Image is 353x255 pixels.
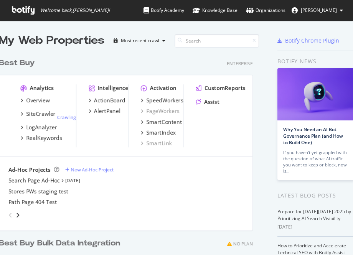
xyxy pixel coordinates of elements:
[57,114,76,120] a: Crawling
[175,34,259,48] input: Search
[8,198,57,206] a: Path Page 404 Test
[89,107,120,115] a: AlertPanel
[57,107,76,120] div: -
[89,97,125,104] a: ActionBoard
[30,84,54,92] div: Analytics
[21,97,50,104] a: Overview
[246,7,285,14] div: Organizations
[144,7,184,14] div: Botify Academy
[111,35,168,47] button: Most recent crawl
[21,107,76,120] a: SiteCrawler- Crawling
[301,7,337,13] span: Courtney Beyer
[8,177,60,184] a: Search Page Ad-Hoc
[277,208,351,222] a: Prepare for [DATE][DATE] 2025 by Prioritizing AI Search Visibility
[205,84,246,92] div: CustomReports
[193,7,238,14] div: Knowledge Base
[5,209,15,221] div: angle-left
[94,107,120,115] div: AlertPanel
[283,150,348,174] div: If you haven’t yet grappled with the question of what AI traffic you want to keep or block, now is…
[26,123,57,131] div: LogAnalyzer
[227,60,253,67] div: Enterprise
[233,240,253,247] div: No Plan
[283,126,343,146] a: Why You Need an AI Bot Governance Plan (and How to Build One)
[285,4,349,16] button: [PERSON_NAME]
[26,97,50,104] div: Overview
[15,211,21,219] div: angle-right
[8,188,68,195] a: Stores PWs staging test
[277,37,339,44] a: Botify Chrome Plugin
[204,98,219,106] div: Assist
[65,166,114,173] a: New Ad-Hoc Project
[94,97,125,104] div: ActionBoard
[71,166,114,173] div: New Ad-Hoc Project
[26,134,62,142] div: RealKeywords
[8,166,51,174] div: Ad-Hoc Projects
[141,118,182,126] a: SmartContent
[196,98,219,106] a: Assist
[21,134,62,142] a: RealKeywords
[141,129,176,137] a: SmartIndex
[121,38,159,43] div: Most recent crawl
[146,118,182,126] div: SmartContent
[285,37,339,44] div: Botify Chrome Plugin
[65,177,80,184] a: [DATE]
[146,129,176,137] div: SmartIndex
[196,84,246,92] a: CustomReports
[26,110,56,118] div: SiteCrawler
[150,84,176,92] div: Activation
[21,123,57,131] a: LogAnalyzer
[146,97,183,104] div: SpeedWorkers
[98,84,128,92] div: Intelligence
[141,97,183,104] a: SpeedWorkers
[141,107,180,115] a: PageWorkers
[40,7,110,13] span: Welcome back, [PERSON_NAME] !
[141,140,172,147] a: SmartLink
